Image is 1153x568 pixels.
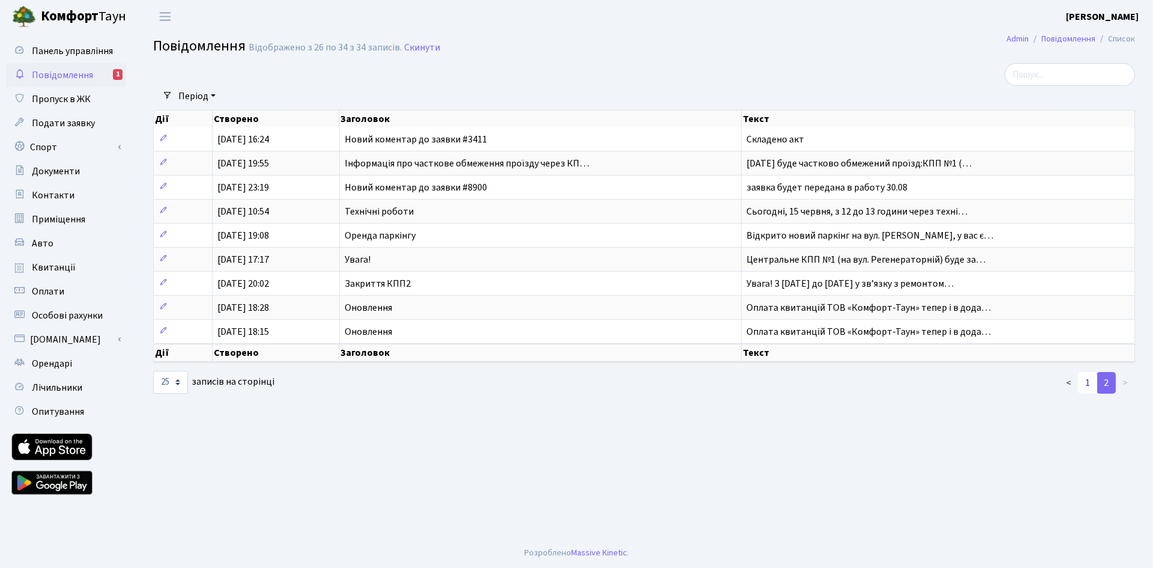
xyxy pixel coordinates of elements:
[217,205,269,218] span: [DATE] 10:54
[153,371,274,394] label: записів на сторінці
[6,352,126,376] a: Орендарі
[153,35,246,56] span: Повідомлення
[113,69,123,80] div: 1
[213,344,339,362] th: Створено
[6,255,126,279] a: Квитанції
[41,7,98,26] b: Комфорт
[6,159,126,183] a: Документи
[746,277,954,290] span: Увага! З [DATE] до [DATE] у зв’язку з ремонтом…
[249,42,402,53] div: Відображено з 26 по 34 з 34 записів.
[32,381,82,394] span: Лічильники
[746,205,967,218] span: Сьогодні, 15 червня, з 12 до 13 години через техні…
[32,117,95,130] span: Подати заявку
[32,93,91,106] span: Пропуск в ЖК
[6,135,126,159] a: Спорт
[6,207,126,231] a: Приміщення
[6,304,126,328] a: Особові рахунки
[41,7,126,27] span: Таун
[32,189,74,202] span: Контакти
[32,237,53,250] span: Авто
[12,5,36,29] img: logo.png
[32,261,76,274] span: Квитанції
[571,546,627,559] a: Massive Kinetic
[345,205,414,218] span: Технічні роботи
[6,111,126,135] a: Подати заявку
[345,301,392,314] span: Оновлення
[32,69,93,82] span: Повідомлення
[1006,32,1029,45] a: Admin
[746,157,972,170] span: [DATE] буде частково обмежений проїзд:КПП №1 (…
[32,285,64,298] span: Оплати
[217,157,269,170] span: [DATE] 19:55
[339,344,741,362] th: Заголовок
[6,39,126,63] a: Панель управління
[742,344,1135,362] th: Текст
[217,229,269,242] span: [DATE] 19:08
[345,325,392,338] span: Оновлення
[6,63,126,87] a: Повідомлення1
[6,231,126,255] a: Авто
[345,229,416,242] span: Оренда паркінгу
[746,133,804,146] span: Складено акт
[1066,10,1139,23] b: [PERSON_NAME]
[1059,372,1079,394] a: <
[746,253,985,266] span: Центральне КПП №1 (на вул. Регенераторній) буде за…
[6,376,126,400] a: Лічильники
[217,277,269,290] span: [DATE] 20:02
[1097,372,1116,394] a: 2
[345,157,589,170] span: Інформація про часткове обмеження проїзду через КП…
[1041,32,1095,45] a: Повідомлення
[217,301,269,314] span: [DATE] 18:28
[6,183,126,207] a: Контакти
[1005,63,1135,86] input: Пошук...
[345,253,371,266] span: Увага!
[746,325,991,338] span: Оплата квитанцій ТОВ «Комфорт-Таун» тепер і в дода…
[345,133,487,146] span: Новий коментар до заявки #3411
[213,111,339,127] th: Створено
[174,86,220,106] a: Період
[217,253,269,266] span: [DATE] 17:17
[339,111,741,127] th: Заголовок
[345,277,411,290] span: Закриття КПП2
[1078,372,1097,394] a: 1
[32,165,80,178] span: Документи
[988,26,1153,52] nav: breadcrumb
[524,546,629,560] div: Розроблено .
[746,181,907,194] span: заявка будет передана в работу 30.08
[32,309,103,322] span: Особові рахунки
[6,328,126,352] a: [DOMAIN_NAME]
[154,344,213,362] th: Дії
[217,181,269,194] span: [DATE] 23:19
[32,405,84,418] span: Опитування
[746,301,991,314] span: Оплата квитанцій ТОВ «Комфорт-Таун» тепер і в дода…
[6,400,126,424] a: Опитування
[150,7,180,26] button: Переключити навігацію
[6,87,126,111] a: Пропуск в ЖК
[217,325,269,338] span: [DATE] 18:15
[6,279,126,304] a: Оплати
[154,111,213,127] th: Дії
[1095,32,1135,46] li: Список
[32,213,85,226] span: Приміщення
[32,357,72,370] span: Орендарі
[742,111,1135,127] th: Текст
[345,181,487,194] span: Новий коментар до заявки #8900
[404,42,440,53] a: Скинути
[1066,10,1139,24] a: [PERSON_NAME]
[746,229,993,242] span: Відкрито новий паркінг на вул. [PERSON_NAME], у вас є…
[32,44,113,58] span: Панель управління
[217,133,269,146] span: [DATE] 16:24
[153,371,188,394] select: записів на сторінці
